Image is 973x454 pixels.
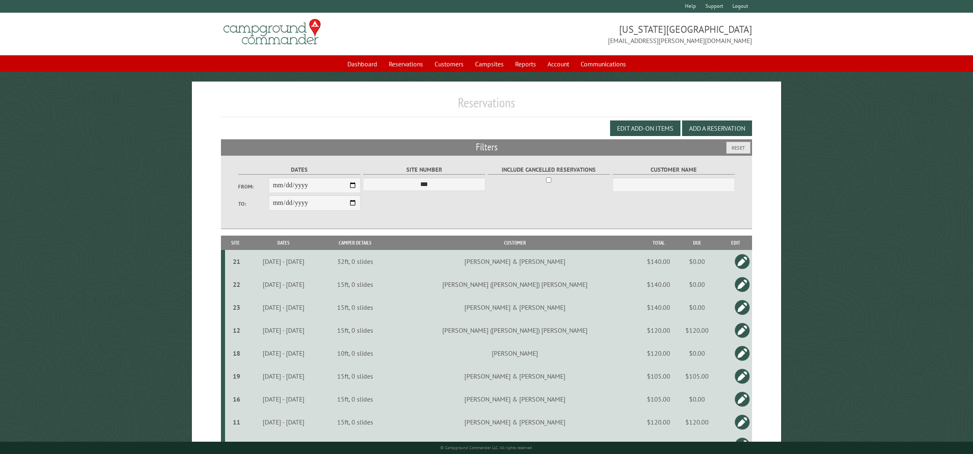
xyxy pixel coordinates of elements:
div: [DATE] - [DATE] [247,441,321,449]
a: Communications [576,56,631,72]
div: 21 [228,257,244,266]
div: [DATE] - [DATE] [247,372,321,380]
td: 15ft, 0 slides [322,296,388,319]
td: $105.00 [642,388,675,411]
label: Include Cancelled Reservations [488,165,610,175]
td: [PERSON_NAME] & [PERSON_NAME] [388,365,642,388]
td: 15ft, 0 slides [322,365,388,388]
h2: Filters [221,139,752,155]
img: Campground Commander [221,16,323,48]
td: $0.00 [675,388,719,411]
a: Customers [430,56,468,72]
td: $120.00 [675,411,719,434]
div: 14 [228,441,244,449]
td: $120.00 [642,342,675,365]
div: [DATE] - [DATE] [247,303,321,311]
td: [PERSON_NAME] ([PERSON_NAME]) [PERSON_NAME] [388,273,642,296]
td: [PERSON_NAME] & [PERSON_NAME] [388,388,642,411]
td: 15ft, 0 slides [322,411,388,434]
div: [DATE] - [DATE] [247,257,321,266]
td: 15ft, 0 slides [322,319,388,342]
td: [PERSON_NAME] ([PERSON_NAME]) [PERSON_NAME] [388,319,642,342]
div: 22 [228,280,244,288]
td: $0.00 [675,342,719,365]
h1: Reservations [221,95,752,117]
div: 19 [228,372,244,380]
a: Reservations [384,56,428,72]
div: [DATE] - [DATE] [247,418,321,426]
td: $0.00 [675,273,719,296]
td: $140.00 [642,296,675,319]
td: $0.00 [675,250,719,273]
button: Reset [726,142,750,154]
div: [DATE] - [DATE] [247,326,321,334]
div: [DATE] - [DATE] [247,349,321,357]
a: Dashboard [342,56,382,72]
span: [US_STATE][GEOGRAPHIC_DATA] [EMAIL_ADDRESS][PERSON_NAME][DOMAIN_NAME] [486,23,752,45]
button: Edit Add-on Items [610,120,680,136]
td: 15ft, 0 slides [322,273,388,296]
div: [DATE] - [DATE] [247,395,321,403]
td: 32ft, 0 slides [322,250,388,273]
td: $105.00 [642,365,675,388]
td: $140.00 [642,250,675,273]
td: [PERSON_NAME] & [PERSON_NAME] [388,296,642,319]
div: 23 [228,303,244,311]
a: Account [543,56,574,72]
label: To: [238,200,269,208]
td: [PERSON_NAME] & [PERSON_NAME] [388,411,642,434]
th: Edit [719,236,752,250]
td: 10ft, 0 slides [322,342,388,365]
td: $120.00 [642,319,675,342]
th: Due [675,236,719,250]
label: Dates [238,165,360,175]
div: 18 [228,349,244,357]
th: Customer [388,236,642,250]
div: [DATE] - [DATE] [247,280,321,288]
div: 11 [228,418,244,426]
td: $0.00 [675,296,719,319]
th: Dates [246,236,322,250]
div: 12 [228,326,244,334]
th: Site [225,236,246,250]
div: 16 [228,395,244,403]
td: $140.00 [642,273,675,296]
td: $105.00 [675,365,719,388]
small: © Campground Commander LLC. All rights reserved. [440,445,533,450]
th: Camper Details [322,236,388,250]
label: Customer Name [613,165,735,175]
td: [PERSON_NAME] [388,342,642,365]
label: From: [238,183,269,191]
label: Site Number [363,165,485,175]
a: Reports [510,56,541,72]
th: Total [642,236,675,250]
button: Add a Reservation [682,120,752,136]
td: 15ft, 0 slides [322,388,388,411]
a: Campsites [470,56,509,72]
td: $120.00 [642,411,675,434]
td: $120.00 [675,319,719,342]
td: [PERSON_NAME] & [PERSON_NAME] [388,250,642,273]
